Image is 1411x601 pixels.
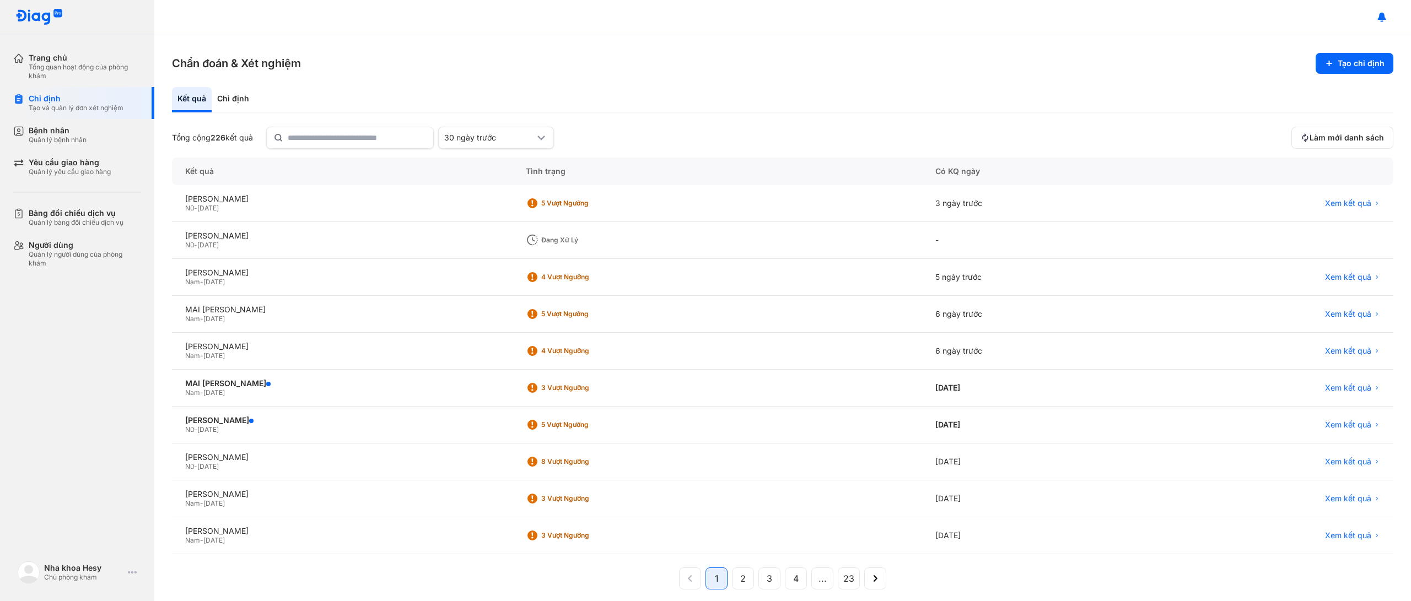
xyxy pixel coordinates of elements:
span: Nam [185,388,200,397]
span: 3 [767,572,772,585]
div: Kết quả [172,158,513,185]
span: [DATE] [197,425,219,434]
span: [DATE] [203,278,225,286]
div: [PERSON_NAME] [185,268,499,278]
div: 5 Vượt ngưỡng [541,420,629,429]
div: Bệnh nhân [29,126,87,136]
button: Làm mới danh sách [1291,127,1393,149]
div: Trang chủ [29,53,141,63]
span: Nam [185,499,200,507]
span: Xem kết quả [1325,530,1371,540]
div: 5 Vượt ngưỡng [541,310,629,318]
span: Xem kết quả [1325,346,1371,356]
span: - [200,499,203,507]
span: - [200,278,203,286]
div: Nha khoa Hesy [44,563,123,573]
div: 3 Vượt ngưỡng [541,531,629,540]
button: 4 [785,567,807,589]
div: Quản lý bảng đối chiếu dịch vụ [29,218,123,227]
div: [DATE] [922,443,1145,480]
span: - [194,204,197,212]
div: Tình trạng [513,158,922,185]
div: [PERSON_NAME] [185,526,499,536]
span: 226 [211,133,225,142]
span: Nữ [185,462,194,470]
span: - [200,536,203,544]
div: [DATE] [922,370,1145,407]
span: Nữ [185,204,194,212]
span: 1 [715,572,719,585]
div: 30 ngày trước [444,133,535,143]
button: 3 [758,567,780,589]
div: 8 Vượt ngưỡng [541,457,629,466]
span: 4 [793,572,799,585]
span: [DATE] [197,241,219,249]
span: - [200,388,203,397]
img: logo [18,561,40,583]
div: Yêu cầu giao hàng [29,158,111,167]
div: 3 ngày trước [922,185,1145,222]
div: Chỉ định [29,94,123,104]
span: - [194,425,197,434]
div: Tổng cộng kết quả [172,133,253,143]
span: [DATE] [203,315,225,323]
div: Bảng đối chiếu dịch vụ [29,208,123,218]
div: [DATE] [922,480,1145,517]
button: Tạo chỉ định [1316,53,1393,74]
div: [DATE] [922,517,1145,554]
span: Nữ [185,241,194,249]
div: Tổng quan hoạt động của phòng khám [29,63,141,80]
div: Tạo và quản lý đơn xét nghiệm [29,104,123,112]
div: 3 Vượt ngưỡng [541,383,629,392]
span: [DATE] [203,351,225,360]
span: - [200,315,203,323]
span: Xem kết quả [1325,272,1371,282]
div: - [922,222,1145,259]
span: [DATE] [197,462,219,470]
span: Nam [185,278,200,286]
span: [DATE] [203,499,225,507]
span: - [194,462,197,470]
div: [PERSON_NAME] [185,415,499,425]
div: Chủ phòng khám [44,573,123,582]
div: [PERSON_NAME] [185,231,499,241]
img: logo [15,9,63,26]
div: Quản lý bệnh nhân [29,136,87,144]
div: Đang xử lý [541,236,629,245]
div: [PERSON_NAME] [185,452,499,462]
div: MAI [PERSON_NAME] [185,305,499,315]
span: 2 [740,572,746,585]
div: 6 ngày trước [922,296,1145,333]
div: 5 ngày trước [922,259,1145,296]
span: Xem kết quả [1325,420,1371,430]
span: Xem kết quả [1325,309,1371,319]
div: Có KQ ngày [922,158,1145,185]
span: Xem kết quả [1325,383,1371,393]
div: [PERSON_NAME] [185,489,499,499]
span: Nam [185,536,200,544]
div: [DATE] [922,407,1145,443]
span: [DATE] [197,204,219,212]
div: 4 Vượt ngưỡng [541,273,629,281]
div: Quản lý người dùng của phòng khám [29,250,141,268]
div: 3 Vượt ngưỡng [541,494,629,503]
span: Nữ [185,425,194,434]
div: 6 ngày trước [922,333,1145,370]
span: Xem kết quả [1325,457,1371,467]
span: 23 [843,572,854,585]
div: 4 Vượt ngưỡng [541,346,629,355]
span: [DATE] [203,388,225,397]
span: Nam [185,351,200,360]
div: Người dùng [29,240,141,250]
div: Kết quả [172,87,212,112]
div: 5 Vượt ngưỡng [541,199,629,208]
button: 2 [732,567,754,589]
span: Làm mới danh sách [1310,133,1384,143]
span: - [200,351,203,360]
span: ... [818,572,827,585]
span: [DATE] [203,536,225,544]
span: Xem kết quả [1325,494,1371,503]
h3: Chẩn đoán & Xét nghiệm [172,56,301,71]
button: ... [811,567,833,589]
div: [PERSON_NAME] [185,194,499,204]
